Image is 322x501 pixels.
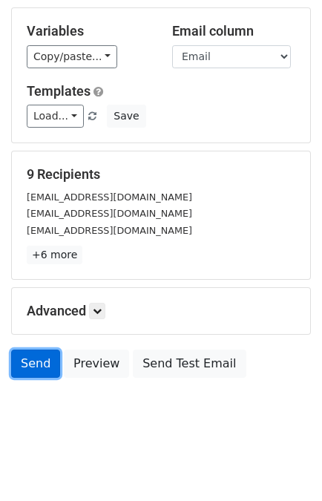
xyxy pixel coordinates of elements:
small: [EMAIL_ADDRESS][DOMAIN_NAME] [27,191,192,203]
a: +6 more [27,246,82,264]
small: [EMAIL_ADDRESS][DOMAIN_NAME] [27,208,192,219]
h5: Advanced [27,303,295,319]
a: Copy/paste... [27,45,117,68]
a: Preview [64,350,129,378]
a: Send Test Email [133,350,246,378]
small: [EMAIL_ADDRESS][DOMAIN_NAME] [27,225,192,236]
a: Send [11,350,60,378]
h5: Email column [172,23,295,39]
h5: Variables [27,23,150,39]
a: Load... [27,105,84,128]
h5: 9 Recipients [27,166,295,183]
button: Save [107,105,145,128]
a: Templates [27,83,91,99]
iframe: Chat Widget [248,430,322,501]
